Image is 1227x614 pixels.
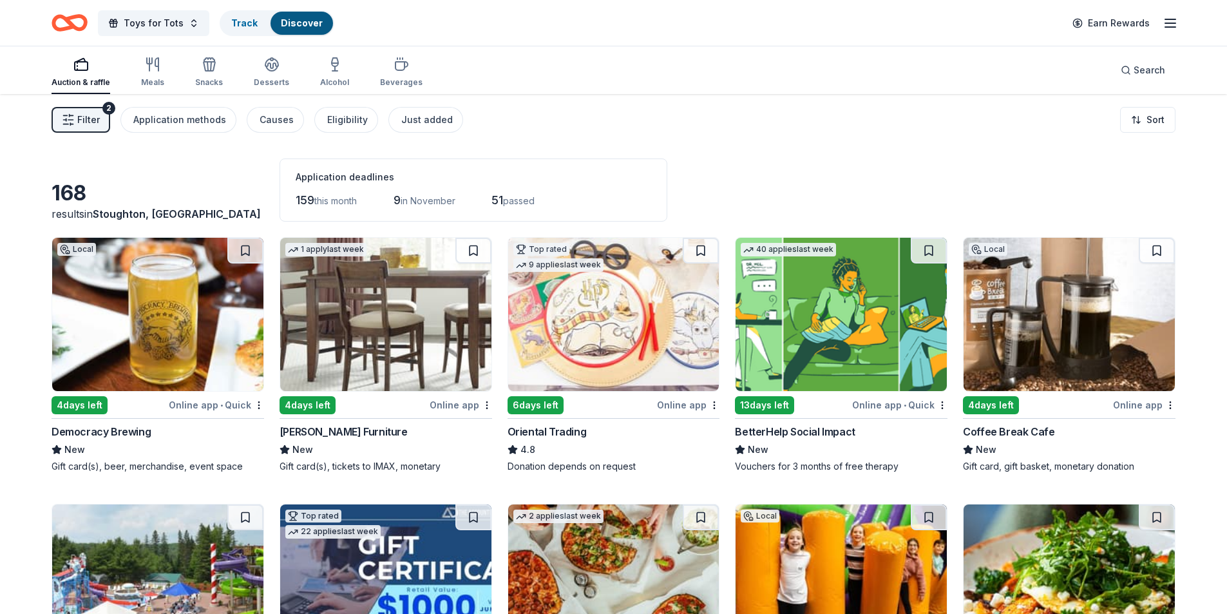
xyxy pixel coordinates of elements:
[195,52,223,94] button: Snacks
[285,510,341,523] div: Top rated
[124,15,184,31] span: Toys for Tots
[292,442,313,457] span: New
[220,400,223,410] span: •
[508,237,720,473] a: Image for Oriental TradingTop rated9 applieslast week6days leftOnline appOriental Trading4.8Donat...
[52,237,264,473] a: Image for Democracy BrewingLocal4days leftOnline app•QuickDemocracy BrewingNewGift card(s), beer,...
[314,107,378,133] button: Eligibility
[904,400,906,410] span: •
[657,397,719,413] div: Online app
[52,107,110,133] button: Filter2
[735,396,794,414] div: 13 days left
[84,207,261,220] span: in
[52,460,264,473] div: Gift card(s), beer, merchandise, event space
[508,424,587,439] div: Oriental Trading
[296,169,651,185] div: Application deadlines
[736,238,947,391] img: Image for BetterHelp Social Impact
[195,77,223,88] div: Snacks
[380,77,423,88] div: Beverages
[281,17,323,28] a: Discover
[320,52,349,94] button: Alcohol
[508,238,719,391] img: Image for Oriental Trading
[735,424,855,439] div: BetterHelp Social Impact
[735,460,947,473] div: Vouchers for 3 months of free therapy
[52,396,108,414] div: 4 days left
[98,10,209,36] button: Toys for Tots
[52,52,110,94] button: Auction & raffle
[314,195,357,206] span: this month
[513,243,569,256] div: Top rated
[260,112,294,128] div: Causes
[401,112,453,128] div: Just added
[280,424,408,439] div: [PERSON_NAME] Furniture
[285,243,366,256] div: 1 apply last week
[280,396,336,414] div: 4 days left
[280,460,492,473] div: Gift card(s), tickets to IMAX, monetary
[280,238,491,391] img: Image for Jordan's Furniture
[748,442,768,457] span: New
[741,243,836,256] div: 40 applies last week
[247,107,304,133] button: Causes
[1065,12,1157,35] a: Earn Rewards
[1134,62,1165,78] span: Search
[963,237,1175,473] a: Image for Coffee Break CafeLocal4days leftOnline appCoffee Break CafeNewGift card, gift basket, m...
[231,17,258,28] a: Track
[735,237,947,473] a: Image for BetterHelp Social Impact40 applieslast week13days leftOnline app•QuickBetterHelp Social...
[254,77,289,88] div: Desserts
[1110,57,1175,83] button: Search
[169,397,264,413] div: Online app Quick
[380,52,423,94] button: Beverages
[513,258,604,272] div: 9 applies last week
[120,107,236,133] button: Application methods
[969,243,1007,256] div: Local
[963,460,1175,473] div: Gift card, gift basket, monetary donation
[52,238,263,391] img: Image for Democracy Brewing
[102,102,115,115] div: 2
[1146,112,1165,128] span: Sort
[64,442,85,457] span: New
[963,396,1019,414] div: 4 days left
[133,112,226,128] div: Application methods
[963,424,1054,439] div: Coffee Break Cafe
[394,193,401,207] span: 9
[52,424,151,439] div: Democracy Brewing
[93,207,261,220] span: Stoughton, [GEOGRAPHIC_DATA]
[964,238,1175,391] img: Image for Coffee Break Cafe
[320,77,349,88] div: Alcohol
[852,397,947,413] div: Online app Quick
[401,195,455,206] span: in November
[141,77,164,88] div: Meals
[1120,107,1175,133] button: Sort
[52,180,264,206] div: 168
[220,10,334,36] button: TrackDiscover
[508,396,564,414] div: 6 days left
[57,243,96,256] div: Local
[520,442,535,457] span: 4.8
[52,77,110,88] div: Auction & raffle
[1113,397,1175,413] div: Online app
[280,237,492,473] a: Image for Jordan's Furniture1 applylast week4days leftOnline app[PERSON_NAME] FurnitureNewGift ca...
[254,52,289,94] button: Desserts
[503,195,535,206] span: passed
[491,193,503,207] span: 51
[77,112,100,128] span: Filter
[52,8,88,38] a: Home
[327,112,368,128] div: Eligibility
[741,510,779,523] div: Local
[52,206,264,222] div: results
[508,460,720,473] div: Donation depends on request
[285,525,381,539] div: 22 applies last week
[388,107,463,133] button: Just added
[976,442,996,457] span: New
[296,193,314,207] span: 159
[513,510,604,523] div: 2 applies last week
[141,52,164,94] button: Meals
[430,397,492,413] div: Online app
